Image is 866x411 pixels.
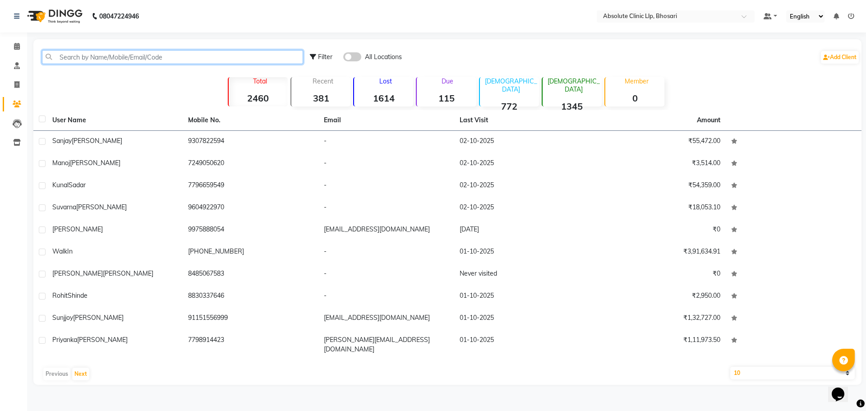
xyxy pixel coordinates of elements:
span: Kunal [52,181,69,189]
td: ₹1,32,727.00 [590,308,726,330]
span: Filter [318,53,332,61]
span: Walk [52,247,67,255]
td: [PHONE_NUMBER] [183,241,318,263]
strong: 0 [605,92,664,104]
td: 02-10-2025 [454,175,590,197]
td: ₹2,950.00 [590,286,726,308]
td: 9307822594 [183,131,318,153]
td: - [318,131,454,153]
span: priyanka [52,336,77,344]
th: Last Visit [454,110,590,131]
strong: 772 [480,101,539,112]
th: Amount [691,110,726,130]
td: 7796659549 [183,175,318,197]
p: Due [419,77,476,85]
span: Sunjjoy [52,314,73,322]
td: 8830337646 [183,286,318,308]
td: [PERSON_NAME][EMAIL_ADDRESS][DOMAIN_NAME] [318,330,454,360]
span: [PERSON_NAME] [72,137,122,145]
p: [DEMOGRAPHIC_DATA] [484,77,539,93]
td: 02-10-2025 [454,131,590,153]
span: [PERSON_NAME] [52,225,103,233]
td: [EMAIL_ADDRESS][DOMAIN_NAME] [318,219,454,241]
td: [EMAIL_ADDRESS][DOMAIN_NAME] [318,308,454,330]
td: 02-10-2025 [454,197,590,219]
td: ₹54,359.00 [590,175,726,197]
td: ₹55,472.00 [590,131,726,153]
td: - [318,175,454,197]
strong: 381 [291,92,350,104]
td: - [318,286,454,308]
th: User Name [47,110,183,131]
td: 01-10-2025 [454,330,590,360]
p: Member [609,77,664,85]
td: ₹0 [590,219,726,241]
img: logo [23,4,85,29]
input: Search by Name/Mobile/Email/Code [42,50,303,64]
td: - [318,153,454,175]
td: 01-10-2025 [454,308,590,330]
td: 02-10-2025 [454,153,590,175]
span: [PERSON_NAME] [52,269,103,277]
strong: 115 [417,92,476,104]
td: ₹3,91,634.91 [590,241,726,263]
span: [PERSON_NAME] [70,159,120,167]
span: Rohit [52,291,68,300]
iframe: chat widget [828,375,857,402]
td: [DATE] [454,219,590,241]
th: Mobile No. [183,110,318,131]
span: [PERSON_NAME] [103,269,153,277]
td: - [318,197,454,219]
span: Manoj [52,159,70,167]
strong: 2460 [229,92,288,104]
td: Never visited [454,263,590,286]
td: - [318,263,454,286]
span: [PERSON_NAME] [77,336,128,344]
td: 01-10-2025 [454,241,590,263]
span: Sanjay [52,137,72,145]
span: In [67,247,73,255]
td: ₹1,11,973.50 [590,330,726,360]
td: 01-10-2025 [454,286,590,308]
td: 8485067583 [183,263,318,286]
button: Next [72,368,89,380]
td: - [318,241,454,263]
strong: 1345 [543,101,602,112]
th: Email [318,110,454,131]
strong: 1614 [354,92,413,104]
p: [DEMOGRAPHIC_DATA] [546,77,602,93]
span: suvarna [52,203,76,211]
td: 7798914423 [183,330,318,360]
a: Add Client [821,51,859,64]
p: Lost [358,77,413,85]
b: 08047224946 [99,4,139,29]
td: 9604922970 [183,197,318,219]
span: [PERSON_NAME] [76,203,127,211]
td: 91151556999 [183,308,318,330]
span: Shinde [68,291,88,300]
span: Sadar [69,181,86,189]
span: [PERSON_NAME] [73,314,124,322]
td: ₹18,053.10 [590,197,726,219]
td: ₹3,514.00 [590,153,726,175]
p: Total [232,77,288,85]
td: 7249050620 [183,153,318,175]
p: Recent [295,77,350,85]
span: All Locations [365,52,402,62]
td: ₹0 [590,263,726,286]
td: 9975888054 [183,219,318,241]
